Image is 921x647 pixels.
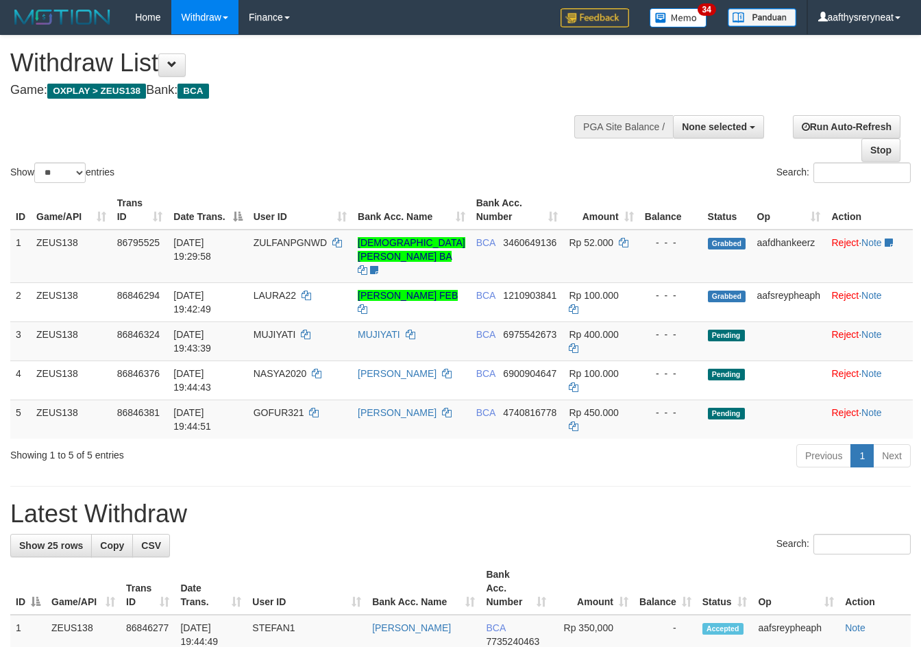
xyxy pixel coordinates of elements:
[752,230,826,283] td: aafdhankeerz
[117,290,160,301] span: 86846294
[728,8,796,27] img: panduan.png
[708,238,746,249] span: Grabbed
[702,191,752,230] th: Status
[634,562,697,615] th: Balance: activate to sort column ascending
[793,115,900,138] a: Run Auto-Refresh
[861,290,882,301] a: Note
[569,368,618,379] span: Rp 100.000
[480,562,551,615] th: Bank Acc. Number: activate to sort column ascending
[177,84,208,99] span: BCA
[19,540,83,551] span: Show 25 rows
[117,329,160,340] span: 86846324
[10,500,911,528] h1: Latest Withdraw
[173,368,211,393] span: [DATE] 19:44:43
[563,191,639,230] th: Amount: activate to sort column ascending
[31,400,112,439] td: ZEUS138
[569,329,618,340] span: Rp 400.000
[476,368,495,379] span: BCA
[173,407,211,432] span: [DATE] 19:44:51
[10,7,114,27] img: MOTION_logo.png
[175,562,247,615] th: Date Trans.: activate to sort column ascending
[569,407,618,418] span: Rp 450.000
[861,237,882,248] a: Note
[471,191,564,230] th: Bank Acc. Number: activate to sort column ascending
[697,562,753,615] th: Status: activate to sort column ascending
[682,121,747,132] span: None selected
[569,290,618,301] span: Rp 100.000
[10,162,114,183] label: Show entries
[752,191,826,230] th: Op: activate to sort column ascending
[839,562,911,615] th: Action
[476,237,495,248] span: BCA
[831,290,859,301] a: Reject
[503,237,556,248] span: Copy 3460649136 to clipboard
[861,329,882,340] a: Note
[254,329,296,340] span: MUJIYATI
[776,534,911,554] label: Search:
[476,407,495,418] span: BCA
[132,534,170,557] a: CSV
[486,622,505,633] span: BCA
[752,562,839,615] th: Op: activate to sort column ascending
[561,8,629,27] img: Feedback.jpg
[254,237,327,248] span: ZULFANPGNWD
[796,444,851,467] a: Previous
[248,191,352,230] th: User ID: activate to sort column ascending
[645,406,697,419] div: - - -
[873,444,911,467] a: Next
[117,407,160,418] span: 86846381
[503,329,556,340] span: Copy 6975542673 to clipboard
[476,329,495,340] span: BCA
[100,540,124,551] span: Copy
[698,3,716,16] span: 34
[826,400,913,439] td: ·
[46,562,121,615] th: Game/API: activate to sort column ascending
[831,237,859,248] a: Reject
[826,191,913,230] th: Action
[503,368,556,379] span: Copy 6900904647 to clipboard
[352,191,471,230] th: Bank Acc. Name: activate to sort column ascending
[112,191,169,230] th: Trans ID: activate to sort column ascending
[813,162,911,183] input: Search:
[826,321,913,361] td: ·
[645,367,697,380] div: - - -
[826,282,913,321] td: ·
[358,237,465,262] a: [DEMOGRAPHIC_DATA][PERSON_NAME] BA
[861,407,882,418] a: Note
[831,368,859,379] a: Reject
[10,443,373,462] div: Showing 1 to 5 of 5 entries
[367,562,480,615] th: Bank Acc. Name: activate to sort column ascending
[10,361,31,400] td: 4
[31,282,112,321] td: ZEUS138
[645,328,697,341] div: - - -
[358,368,437,379] a: [PERSON_NAME]
[503,290,556,301] span: Copy 1210903841 to clipboard
[10,400,31,439] td: 5
[831,329,859,340] a: Reject
[358,329,400,340] a: MUJIYATI
[752,282,826,321] td: aafsreypheaph
[117,368,160,379] span: 86846376
[121,562,175,615] th: Trans ID: activate to sort column ascending
[10,230,31,283] td: 1
[10,534,92,557] a: Show 25 rows
[173,329,211,354] span: [DATE] 19:43:39
[645,236,697,249] div: - - -
[10,84,600,97] h4: Game: Bank:
[845,622,865,633] a: Note
[552,562,634,615] th: Amount: activate to sort column ascending
[31,230,112,283] td: ZEUS138
[476,290,495,301] span: BCA
[117,237,160,248] span: 86795525
[861,138,900,162] a: Stop
[776,162,911,183] label: Search:
[826,230,913,283] td: ·
[569,237,613,248] span: Rp 52.000
[826,361,913,400] td: ·
[673,115,764,138] button: None selected
[10,49,600,77] h1: Withdraw List
[639,191,702,230] th: Balance
[861,368,882,379] a: Note
[173,290,211,315] span: [DATE] 19:42:49
[247,562,367,615] th: User ID: activate to sort column ascending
